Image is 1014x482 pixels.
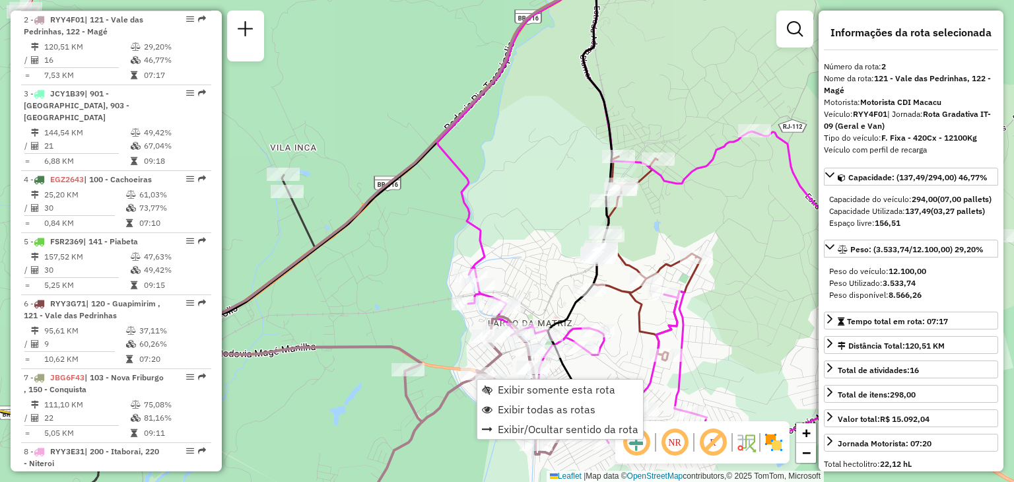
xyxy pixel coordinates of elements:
td: 67,04% [143,139,206,153]
a: Nova sessão e pesquisa [232,16,259,46]
td: 07:10 [139,217,205,230]
td: 144,54 KM [44,126,130,139]
span: 6 - [24,298,160,320]
i: Total de Atividades [31,266,39,274]
a: Valor total:R$ 15.092,04 [824,409,998,427]
a: Total de atividades:16 [824,361,998,378]
span: Total de atividades: [838,365,919,375]
a: Capacidade: (137,49/294,00) 46,77% [824,168,998,186]
img: Exibir/Ocultar setores [763,432,784,453]
td: 5,25 KM [44,279,130,292]
strong: 22,12 hL [880,459,912,469]
a: Tempo total em rota: 07:17 [824,312,998,329]
i: % de utilização do peso [131,129,141,137]
i: Distância Total [31,191,39,199]
td: 81,16% [143,411,206,425]
td: = [24,353,30,366]
strong: 2 [881,61,886,71]
td: 30 [44,201,125,215]
td: 0,84 KM [44,217,125,230]
td: 09:15 [143,279,206,292]
td: 7,53 KM [44,69,130,82]
span: Capacidade: (137,49/294,00) 46,77% [848,172,988,182]
div: Peso disponível: [829,289,993,301]
td: 29,20% [143,40,206,53]
span: FSR2369 [50,236,83,246]
span: 7 - [24,372,164,394]
strong: RYY4F01 [853,109,887,119]
i: % de utilização da cubagem [131,56,141,64]
i: % de utilização da cubagem [131,414,141,422]
td: = [24,427,30,440]
strong: 121 - Vale das Pedrinhas, 122 - Magé [824,73,991,95]
i: % de utilização do peso [126,327,136,335]
strong: 8.566,26 [889,290,922,300]
div: Peso: (3.533,74/12.100,00) 29,20% [824,260,998,306]
li: Exibir/Ocultar sentido da rota [477,419,643,439]
li: Exibir todas as rotas [477,399,643,419]
span: JBG6F43 [50,372,84,382]
strong: 156,51 [875,218,900,228]
em: Rota exportada [198,175,206,183]
em: Rota exportada [198,299,206,307]
i: % de utilização da cubagem [131,142,141,150]
td: 10,62 KM [44,353,125,366]
i: Total de Atividades [31,414,39,422]
td: 49,42% [143,263,206,277]
h4: Informações da rota selecionada [824,26,998,39]
i: Tempo total em rota [131,429,137,437]
td: 09:11 [143,427,206,440]
i: Total de Atividades [31,340,39,348]
em: Rota exportada [198,89,206,97]
span: 4 - [24,174,152,184]
a: Total de itens:298,00 [824,385,998,403]
td: / [24,201,30,215]
strong: (03,27 pallets) [931,206,985,216]
i: % de utilização do peso [131,401,141,409]
strong: 294,00 [912,194,937,204]
strong: 16 [910,365,919,375]
div: Nome da rota: [824,73,998,96]
td: = [24,155,30,168]
span: | 100 - Cachoeiras [84,174,152,184]
td: 07:17 [143,69,206,82]
a: Distância Total:120,51 KM [824,336,998,354]
td: 09:18 [143,155,206,168]
a: Zoom in [796,423,816,443]
td: = [24,217,30,230]
i: Tempo total em rota [131,71,137,79]
span: EGZ2643 [50,174,84,184]
span: 8 - [24,446,159,468]
div: Peso Utilizado: [829,277,993,289]
span: Exibir todas as rotas [498,404,595,415]
td: 61,03% [139,188,205,201]
strong: (07,00 pallets) [937,194,992,204]
i: Distância Total [31,253,39,261]
a: Jornada Motorista: 07:20 [824,434,998,452]
div: Capacidade Utilizada: [829,205,993,217]
i: Tempo total em rota [126,219,133,227]
img: Fluxo de ruas [735,432,757,453]
div: Número da rota: [824,61,998,73]
strong: 137,49 [905,206,931,216]
strong: R$ 15.092,04 [880,414,929,424]
span: | 901 - [GEOGRAPHIC_DATA], 903 - [GEOGRAPHIC_DATA] [24,88,129,122]
strong: 12.100,00 [889,266,926,276]
div: Total de itens: [838,389,916,401]
span: | 103 - Nova Friburgo , 150 - Conquista [24,372,164,394]
span: | 141 - Piabeta [83,236,138,246]
i: Total de Atividades [31,142,39,150]
td: 5,05 KM [44,427,130,440]
td: 6,88 KM [44,155,130,168]
i: Distância Total [31,129,39,137]
em: Opções [186,447,194,455]
i: % de utilização do peso [131,253,141,261]
span: − [802,444,811,461]
i: Tempo total em rota [131,281,137,289]
span: | 200 - Itaborai, 220 - Niteroi [24,446,159,468]
a: OpenStreetMap [627,471,683,481]
i: % de utilização do peso [126,191,136,199]
i: % de utilização da cubagem [131,266,141,274]
span: Exibir/Ocultar sentido da rota [498,424,638,434]
div: Map data © contributors,© 2025 TomTom, Microsoft [547,471,824,482]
